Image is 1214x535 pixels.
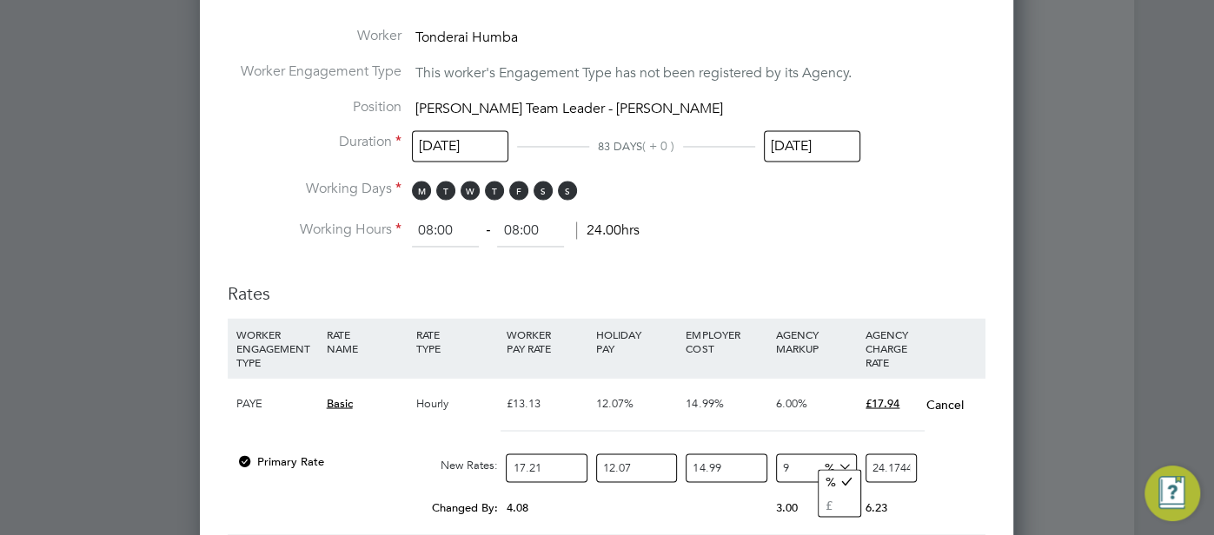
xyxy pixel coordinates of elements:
label: Position [228,98,401,116]
li: % [819,470,860,492]
span: £17.94 [866,395,899,410]
button: Engage Resource Center [1144,466,1200,521]
div: £13.13 [501,378,591,428]
span: [PERSON_NAME] Team Leader - [PERSON_NAME] [415,99,723,116]
span: 4.08 [506,499,527,514]
input: 17:00 [497,215,564,247]
input: 08:00 [412,215,479,247]
span: 3.00 [776,499,798,514]
div: WORKER PAY RATE [501,318,591,363]
span: T [436,181,455,200]
span: S [534,181,553,200]
div: WORKER ENGAGEMENT TYPE [232,318,322,377]
label: Worker [228,27,401,45]
label: Working Hours [228,221,401,239]
div: PAYE [232,378,322,428]
span: F [509,181,528,200]
label: Duration [228,133,401,151]
div: RATE NAME [322,318,412,363]
div: Changed By: [232,491,501,524]
div: EMPLOYER COST [681,318,771,363]
span: This worker's Engagement Type has not been registered by its Agency. [415,63,852,81]
li: £ [819,493,860,516]
span: ( + 0 ) [642,138,674,154]
div: HOLIDAY PAY [592,318,681,363]
label: Working Days [228,180,401,198]
label: Worker Engagement Type [228,63,401,81]
span: 14.99% [686,395,723,410]
div: AGENCY MARKUP [772,318,861,363]
span: Basic [327,395,353,410]
div: AGENCY CHARGE RATE [861,318,921,377]
span: ‐ [482,221,494,239]
span: M [412,181,431,200]
span: W [461,181,480,200]
span: 12.07% [596,395,634,410]
input: Select one [412,130,508,162]
span: T [485,181,504,200]
span: 6.23 [866,499,887,514]
button: Cancel [925,395,965,413]
h3: Rates [228,264,985,304]
span: 83 DAYS [598,139,642,154]
span: Tonderai Humba [415,28,518,45]
span: 6.00% [776,395,807,410]
span: S [558,181,577,200]
span: Primary Rate [236,453,324,468]
div: RATE TYPE [412,318,501,363]
span: % [819,456,854,475]
div: Hourly [412,378,501,428]
div: New Rates: [412,448,501,481]
span: 24.00hrs [576,221,639,239]
input: Select one [764,130,860,162]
